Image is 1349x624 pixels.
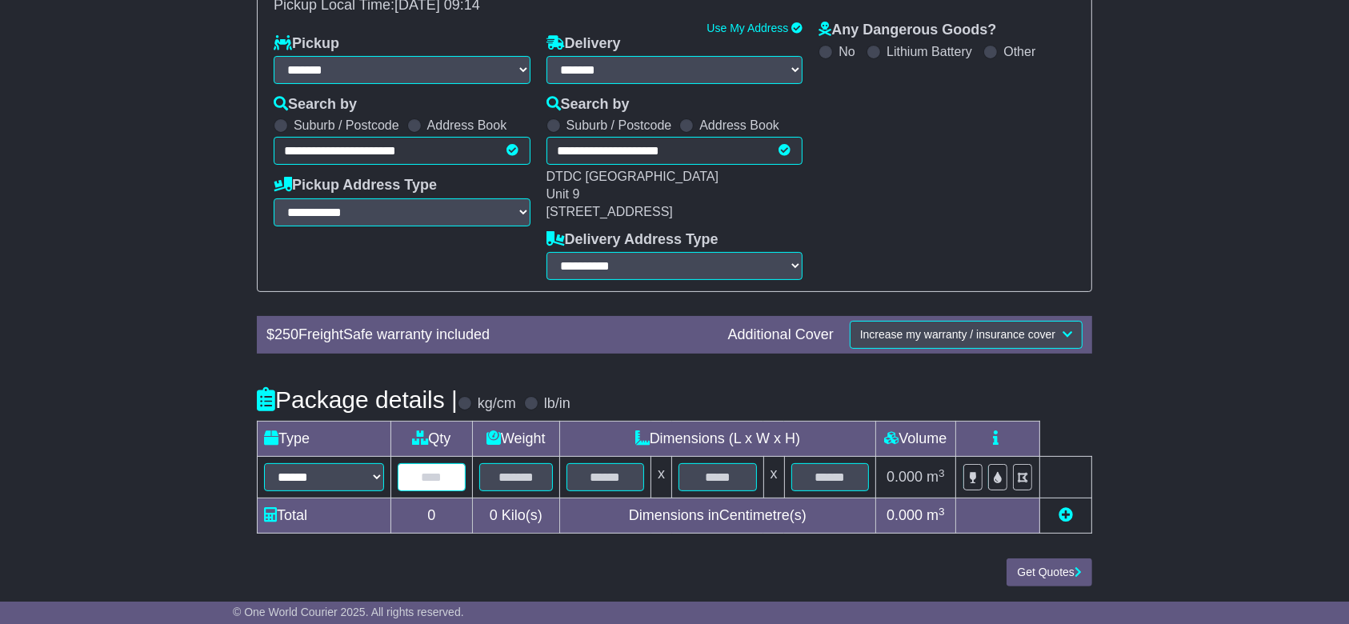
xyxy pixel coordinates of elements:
label: Address Book [699,118,779,133]
a: Add new item [1059,507,1073,523]
sup: 3 [939,467,945,479]
td: x [763,457,784,498]
span: 0.000 [887,507,923,523]
label: Other [1003,44,1035,59]
label: lb/in [544,395,570,413]
td: Dimensions (L x W x H) [559,422,875,457]
td: Dimensions in Centimetre(s) [559,498,875,534]
h4: Package details | [257,386,458,413]
label: Any Dangerous Goods? [819,22,996,39]
label: Address Book [427,118,507,133]
label: No [839,44,855,59]
label: Lithium Battery [887,44,972,59]
button: Get Quotes [1007,558,1092,586]
label: Search by [546,96,630,114]
span: © One World Courier 2025. All rights reserved. [233,606,464,618]
td: x [651,457,672,498]
label: Pickup [274,35,339,53]
button: Increase my warranty / insurance cover [850,321,1083,349]
label: Pickup Address Type [274,177,437,194]
td: Weight [472,422,559,457]
span: DTDC [GEOGRAPHIC_DATA] [546,170,719,183]
sup: 3 [939,506,945,518]
td: 0 [391,498,473,534]
label: Delivery Address Type [546,231,719,249]
div: Additional Cover [720,326,842,344]
span: 0.000 [887,469,923,485]
label: Search by [274,96,357,114]
span: Increase my warranty / insurance cover [860,328,1055,341]
span: 0 [490,507,498,523]
td: Type [258,422,391,457]
a: Use My Address [707,22,788,34]
label: Suburb / Postcode [566,118,672,133]
label: Suburb / Postcode [294,118,399,133]
span: Unit 9 [546,187,580,201]
div: $ FreightSafe warranty included [258,326,720,344]
td: Kilo(s) [472,498,559,534]
span: [STREET_ADDRESS] [546,205,673,218]
td: Total [258,498,391,534]
label: kg/cm [478,395,516,413]
span: m [927,469,945,485]
span: 250 [274,326,298,342]
td: Volume [875,422,955,457]
span: m [927,507,945,523]
td: Qty [391,422,473,457]
label: Delivery [546,35,621,53]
